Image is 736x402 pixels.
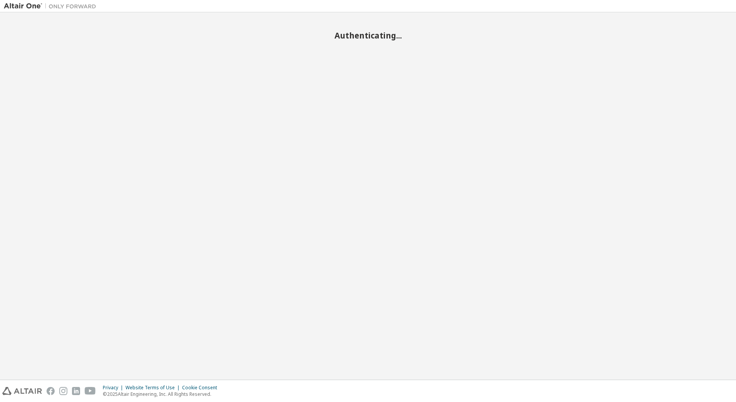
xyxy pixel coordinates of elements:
p: © 2025 Altair Engineering, Inc. All Rights Reserved. [103,391,222,397]
div: Cookie Consent [182,385,222,391]
img: instagram.svg [59,387,67,395]
img: linkedin.svg [72,387,80,395]
div: Website Terms of Use [125,385,182,391]
img: Altair One [4,2,100,10]
img: altair_logo.svg [2,387,42,395]
div: Privacy [103,385,125,391]
img: youtube.svg [85,387,96,395]
h2: Authenticating... [4,30,732,40]
img: facebook.svg [47,387,55,395]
